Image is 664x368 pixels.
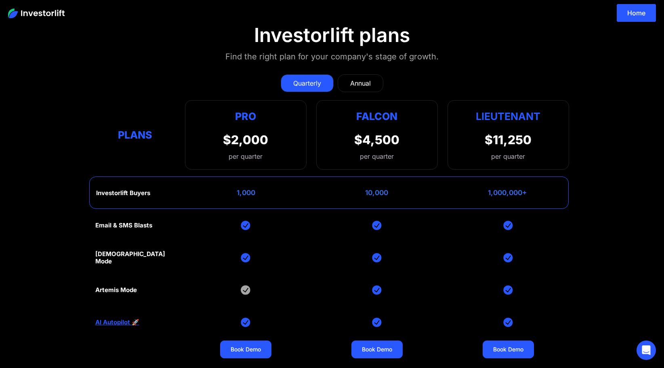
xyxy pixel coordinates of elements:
div: 1,000 [237,189,255,197]
strong: Lieutenant [476,110,540,122]
div: Investorlift plans [254,23,410,47]
div: [DEMOGRAPHIC_DATA] Mode [95,250,176,265]
div: Open Intercom Messenger [637,341,656,360]
div: $11,250 [485,132,532,147]
a: AI Autopilot 🚀 [95,319,139,326]
div: Quarterly [293,78,321,88]
div: Artemis Mode [95,286,137,294]
a: Book Demo [483,341,534,358]
div: Investorlift Buyers [96,189,150,197]
div: per quarter [223,151,268,161]
div: $2,000 [223,132,268,147]
div: Email & SMS Blasts [95,222,152,229]
a: Book Demo [220,341,271,358]
div: Falcon [356,109,397,124]
div: Pro [223,109,268,124]
a: Book Demo [351,341,403,358]
div: 10,000 [365,189,388,197]
div: Annual [350,78,371,88]
div: Plans [95,127,176,143]
div: 1,000,000+ [488,189,527,197]
div: per quarter [360,151,394,161]
div: Find the right plan for your company's stage of growth. [225,50,439,63]
div: per quarter [491,151,525,161]
div: $4,500 [354,132,399,147]
a: Home [617,4,656,22]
